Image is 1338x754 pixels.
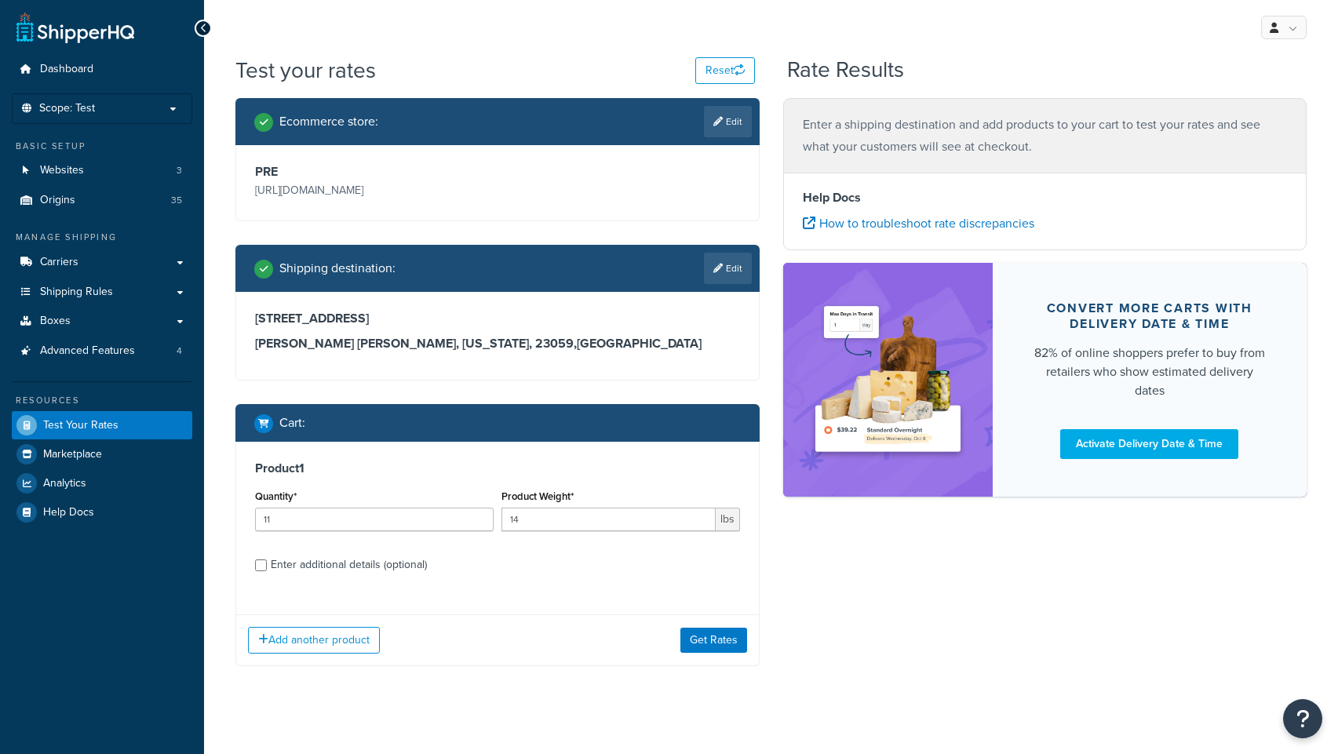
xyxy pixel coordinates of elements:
img: feature-image-ddt-36eae7f7280da8017bfb280eaccd9c446f90b1fe08728e4019434db127062ab4.png [807,286,969,473]
h2: Shipping destination : [279,261,396,275]
button: Add another product [248,627,380,654]
span: Advanced Features [40,344,135,358]
span: 35 [171,194,182,207]
a: Shipping Rules [12,278,192,307]
p: Enter a shipping destination and add products to your cart to test your rates and see what your c... [803,114,1288,158]
h3: [PERSON_NAME] [PERSON_NAME], [US_STATE], 23059 , [GEOGRAPHIC_DATA] [255,336,740,352]
span: Websites [40,164,84,177]
input: Enter additional details (optional) [255,559,267,571]
li: Websites [12,156,192,185]
h4: Help Docs [803,188,1288,207]
span: Boxes [40,315,71,328]
h2: Ecommerce store : [279,115,378,129]
span: Help Docs [43,506,94,519]
button: Get Rates [680,628,747,653]
a: Edit [704,106,752,137]
span: Test Your Rates [43,419,118,432]
div: 82% of online shoppers prefer to buy from retailers who show estimated delivery dates [1030,344,1270,400]
li: Origins [12,186,192,215]
h2: Rate Results [787,58,904,82]
span: Shipping Rules [40,286,113,299]
p: [URL][DOMAIN_NAME] [255,180,494,202]
button: Open Resource Center [1283,699,1322,738]
span: lbs [716,508,740,531]
h3: Product 1 [255,461,740,476]
a: Websites3 [12,156,192,185]
a: Dashboard [12,55,192,84]
div: Basic Setup [12,140,192,153]
a: How to troubleshoot rate discrepancies [803,214,1034,232]
input: 0.00 [501,508,716,531]
li: Advanced Features [12,337,192,366]
span: Carriers [40,256,78,269]
button: Reset [695,57,755,84]
h2: Cart : [279,416,305,430]
span: Marketplace [43,448,102,461]
a: Boxes [12,307,192,336]
div: Manage Shipping [12,231,192,244]
a: Carriers [12,248,192,277]
a: Activate Delivery Date & Time [1060,429,1238,459]
span: Analytics [43,477,86,490]
a: Analytics [12,469,192,497]
a: Edit [704,253,752,284]
div: Resources [12,394,192,407]
h3: [STREET_ADDRESS] [255,311,740,326]
h1: Test your rates [235,55,376,86]
a: Test Your Rates [12,411,192,439]
div: Convert more carts with delivery date & time [1030,301,1270,332]
label: Quantity* [255,490,297,502]
span: 3 [177,164,182,177]
span: Origins [40,194,75,207]
a: Origins35 [12,186,192,215]
span: 4 [177,344,182,358]
a: Marketplace [12,440,192,468]
div: Enter additional details (optional) [271,554,427,576]
span: Dashboard [40,63,93,76]
a: Advanced Features4 [12,337,192,366]
input: 0.0 [255,508,494,531]
a: Help Docs [12,498,192,526]
span: Scope: Test [39,102,95,115]
label: Product Weight* [501,490,574,502]
h3: PRE [255,164,494,180]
